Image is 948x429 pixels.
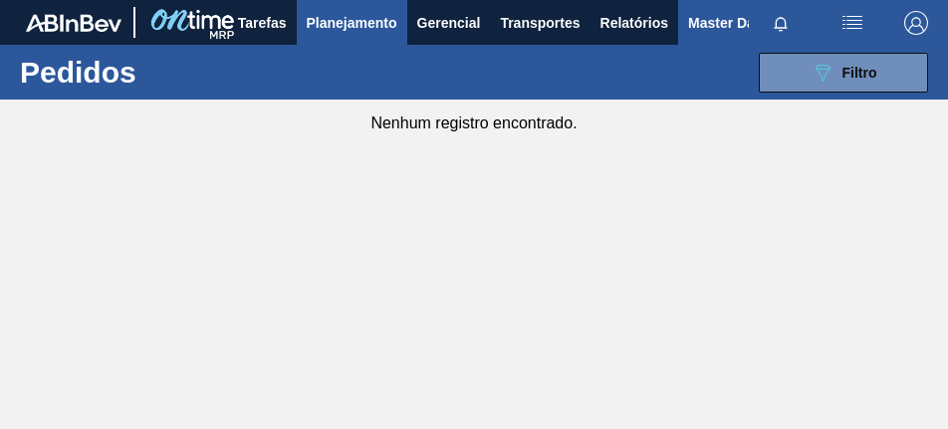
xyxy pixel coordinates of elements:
span: Tarefas [238,11,287,35]
img: Logout [904,11,928,35]
button: Notificações [749,9,813,37]
span: Relatórios [600,11,668,35]
img: userActions [840,11,864,35]
button: Filtro [759,53,928,93]
span: Planejamento [307,11,397,35]
span: Master Data [688,11,767,35]
span: Transportes [500,11,580,35]
img: TNhmsLtSVTkK8tSr43FrP2fwEKptu5GPRR3wAAAABJRU5ErkJggg== [26,14,121,32]
span: Gerencial [417,11,481,35]
h1: Pedidos [20,61,275,84]
span: Filtro [842,65,877,81]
